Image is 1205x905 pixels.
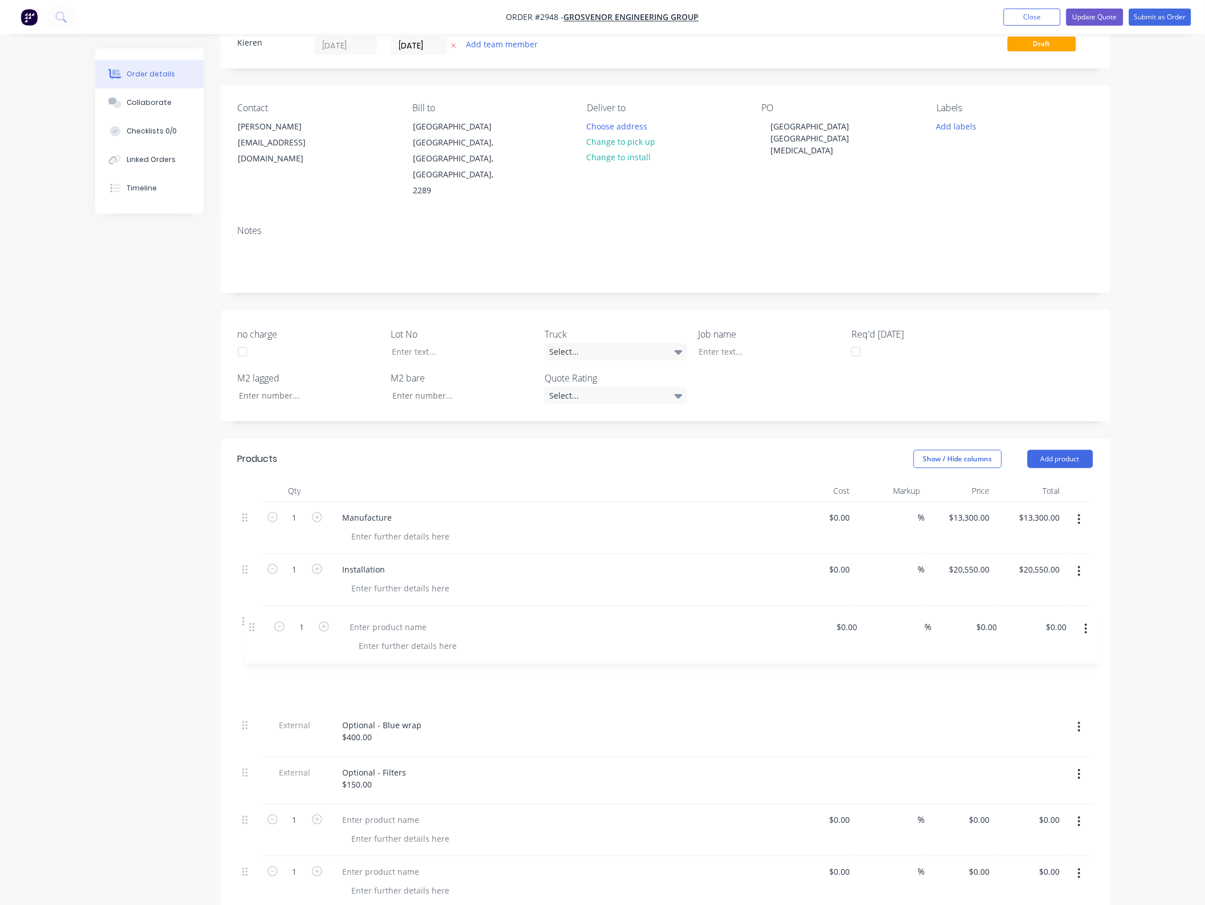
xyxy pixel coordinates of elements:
[1129,9,1191,26] button: Submit as Order
[127,126,177,136] div: Checklists 0/0
[545,327,687,341] label: Truck
[918,563,925,576] span: %
[403,118,517,199] div: [GEOGRAPHIC_DATA][GEOGRAPHIC_DATA], [GEOGRAPHIC_DATA], [GEOGRAPHIC_DATA], 2289
[238,135,333,167] div: [EMAIL_ADDRESS][DOMAIN_NAME]
[229,118,343,167] div: [PERSON_NAME][EMAIL_ADDRESS][DOMAIN_NAME]
[581,118,654,133] button: Choose address
[1008,36,1076,51] span: Draft
[1028,450,1093,468] button: Add product
[506,12,564,23] span: Order #2948 -
[918,865,925,878] span: %
[545,371,687,385] label: Quote Rating
[925,480,995,502] div: Price
[412,103,569,113] div: Bill to
[918,511,925,524] span: %
[914,450,1002,468] button: Show / Hide columns
[581,134,662,149] button: Change to pick up
[762,118,904,159] div: [GEOGRAPHIC_DATA] [GEOGRAPHIC_DATA][MEDICAL_DATA]
[413,119,508,135] div: [GEOGRAPHIC_DATA]
[334,509,401,526] div: Manufacture
[238,119,333,135] div: [PERSON_NAME]
[460,36,544,52] button: Add team member
[918,813,925,826] span: %
[545,387,687,404] div: Select...
[95,88,204,117] button: Collaborate
[413,135,508,198] div: [GEOGRAPHIC_DATA], [GEOGRAPHIC_DATA], [GEOGRAPHIC_DATA], 2289
[334,561,395,578] div: Installation
[95,60,204,88] button: Order details
[95,145,204,174] button: Linked Orders
[21,9,38,26] img: Factory
[855,480,925,502] div: Markup
[851,327,994,341] label: Req'd [DATE]
[391,371,534,385] label: M2 bare
[261,480,329,502] div: Qty
[1066,9,1123,26] button: Update Quote
[95,117,204,145] button: Checklists 0/0
[581,149,657,165] button: Change to install
[762,103,918,113] div: PO
[238,371,380,385] label: M2 lagged
[238,452,278,466] div: Products
[334,717,431,745] div: Optional - Blue wrap $400.00
[238,327,380,341] label: no charge
[930,118,983,133] button: Add labels
[995,480,1065,502] div: Total
[238,225,1093,236] div: Notes
[918,615,925,628] span: %
[238,36,301,48] div: Kieren
[936,103,1093,113] div: Labels
[467,36,545,52] button: Add team member
[1004,9,1061,26] button: Close
[334,764,416,793] div: Optional - Filters $150.00
[383,387,533,404] input: Enter number...
[127,183,157,193] div: Timeline
[391,327,534,341] label: Lot No
[265,766,324,778] span: External
[698,327,841,341] label: Job name
[95,174,204,202] button: Timeline
[238,103,394,113] div: Contact
[127,98,172,108] div: Collaborate
[587,103,743,113] div: Deliver to
[265,719,324,731] span: External
[564,12,699,23] a: Grosvenor Engineering Group
[229,387,380,404] input: Enter number...
[785,480,855,502] div: Cost
[127,155,176,165] div: Linked Orders
[127,69,175,79] div: Order details
[545,343,687,360] div: Select...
